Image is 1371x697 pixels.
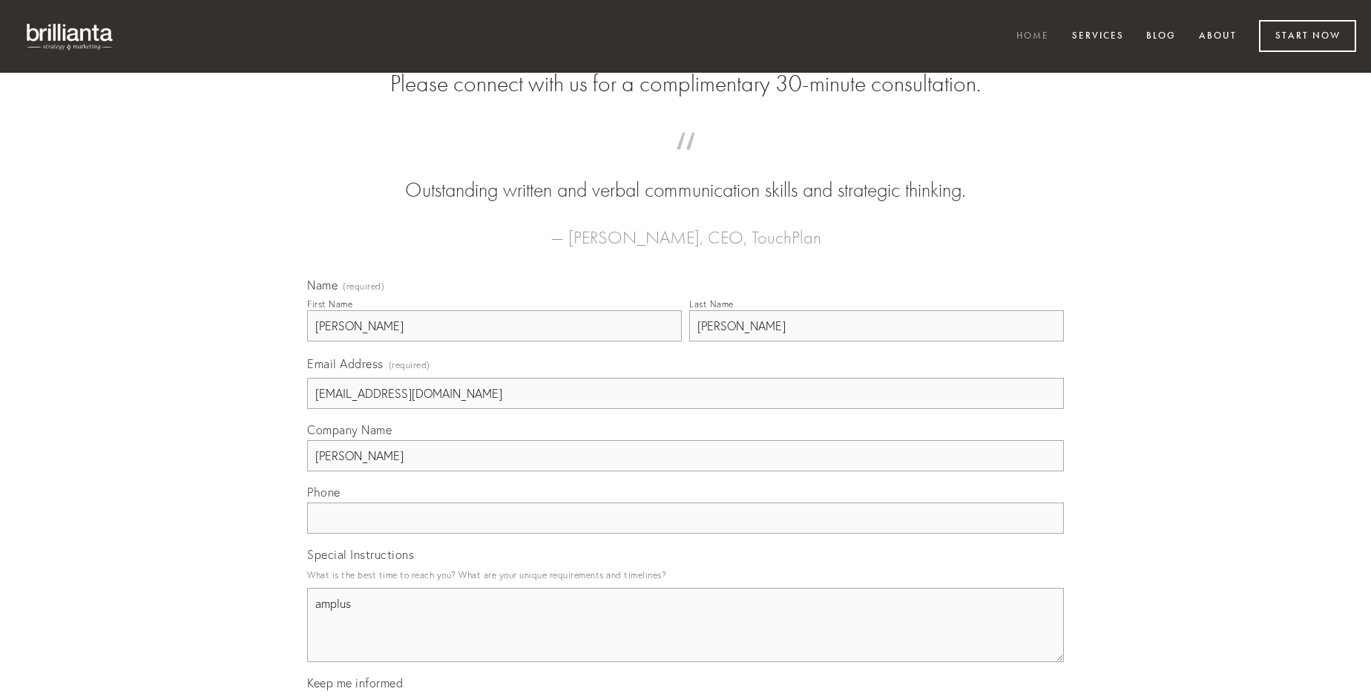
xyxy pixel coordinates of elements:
[331,205,1040,252] figcaption: — [PERSON_NAME], CEO, TouchPlan
[689,298,734,310] div: Last Name
[307,298,352,310] div: First Name
[1007,24,1059,49] a: Home
[307,675,403,690] span: Keep me informed
[389,355,430,375] span: (required)
[1062,24,1134,49] a: Services
[15,15,126,58] img: brillianta - research, strategy, marketing
[307,422,392,437] span: Company Name
[307,565,1064,585] p: What is the best time to reach you? What are your unique requirements and timelines?
[307,70,1064,98] h2: Please connect with us for a complimentary 30-minute consultation.
[307,547,414,562] span: Special Instructions
[343,282,384,291] span: (required)
[1137,24,1186,49] a: Blog
[1189,24,1246,49] a: About
[307,588,1064,662] textarea: amplus
[331,147,1040,205] blockquote: Outstanding written and verbal communication skills and strategic thinking.
[331,147,1040,176] span: “
[307,278,338,292] span: Name
[1259,20,1356,52] a: Start Now
[307,356,384,371] span: Email Address
[307,485,341,500] span: Phone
